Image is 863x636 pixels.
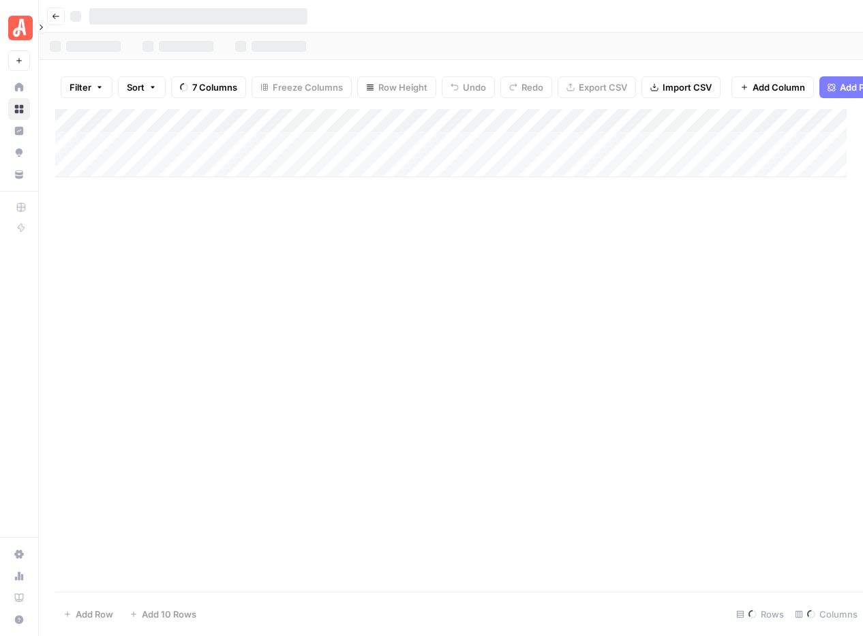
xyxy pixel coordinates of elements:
a: Home [8,76,30,98]
span: Filter [70,80,91,94]
span: Freeze Columns [273,80,343,94]
button: Add 10 Rows [121,603,205,625]
button: Freeze Columns [252,76,352,98]
a: Browse [8,98,30,120]
span: Add Row [76,607,113,621]
button: 7 Columns [171,76,246,98]
button: Workspace: Angi [8,11,30,45]
button: Help + Support [8,609,30,631]
a: Insights [8,120,30,142]
button: Add Row [55,603,121,625]
span: Add 10 Rows [142,607,196,621]
button: Filter [61,76,112,98]
a: Usage [8,565,30,587]
a: Learning Hub [8,587,30,609]
span: 7 Columns [192,80,237,94]
img: Angi Logo [8,16,33,40]
a: Settings [8,543,30,565]
a: Opportunities [8,142,30,164]
a: Your Data [8,164,30,185]
button: Sort [118,76,166,98]
span: Sort [127,80,145,94]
